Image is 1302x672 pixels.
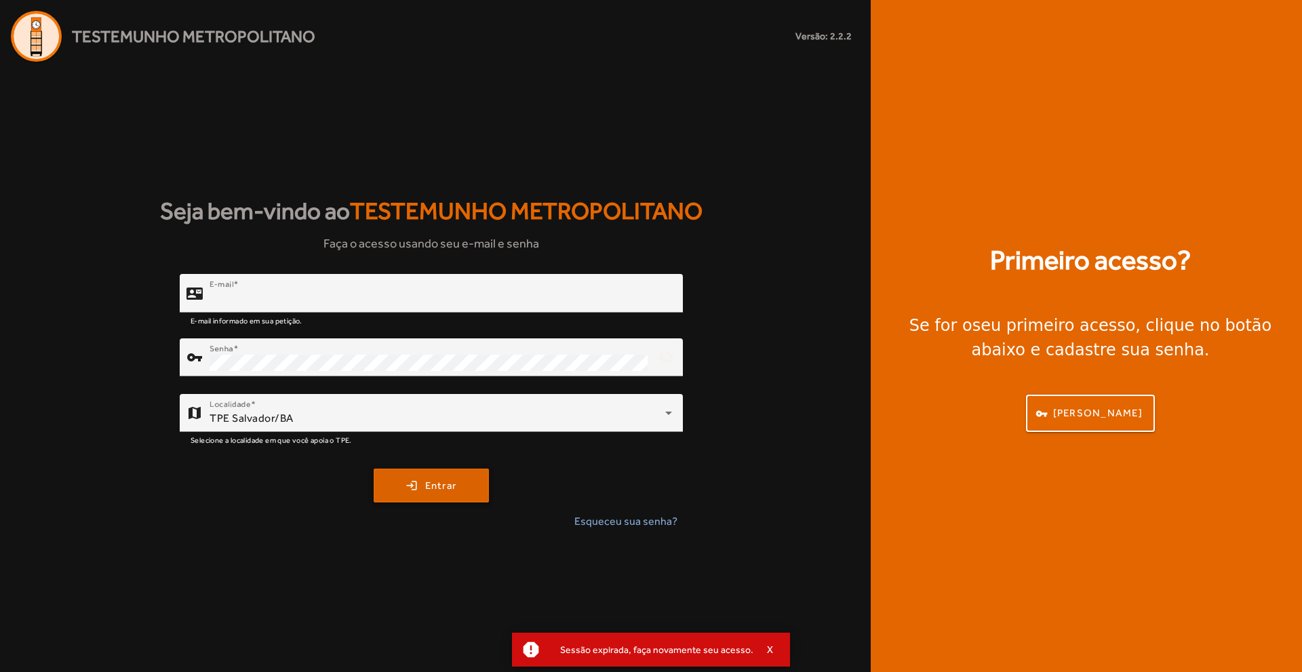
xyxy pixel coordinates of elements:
span: Entrar [425,478,457,494]
mat-icon: contact_mail [186,285,203,302]
span: Testemunho Metropolitano [72,24,315,49]
span: [PERSON_NAME] [1053,406,1143,421]
mat-icon: report [521,639,541,660]
button: Entrar [374,469,489,502]
mat-icon: vpn_key [186,349,203,365]
span: Faça o acesso usando seu e-mail e senha [323,234,539,252]
mat-label: Localidade [210,399,251,409]
mat-icon: map [186,405,203,421]
strong: Primeiro acesso? [990,240,1191,281]
span: Esqueceu sua senha? [574,513,677,530]
span: Testemunho Metropolitano [350,197,703,224]
small: Versão: 2.2.2 [795,29,852,43]
mat-hint: E-mail informado em sua petição. [191,313,302,328]
button: [PERSON_NAME] [1026,395,1155,432]
strong: seu primeiro acesso [972,316,1136,335]
button: X [753,644,787,656]
strong: Seja bem-vindo ao [160,193,703,229]
img: Logo Agenda [11,11,62,62]
mat-label: Senha [210,344,233,353]
span: TPE Salvador/BA [210,412,294,424]
mat-label: E-mail [210,279,233,289]
mat-hint: Selecione a localidade em que você apoia o TPE. [191,432,352,447]
div: Sessão expirada, faça novamente seu acesso. [549,640,753,659]
div: Se for o , clique no botão abaixo e cadastre sua senha. [887,313,1294,362]
mat-icon: visibility_off [650,341,683,374]
span: X [767,644,774,656]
